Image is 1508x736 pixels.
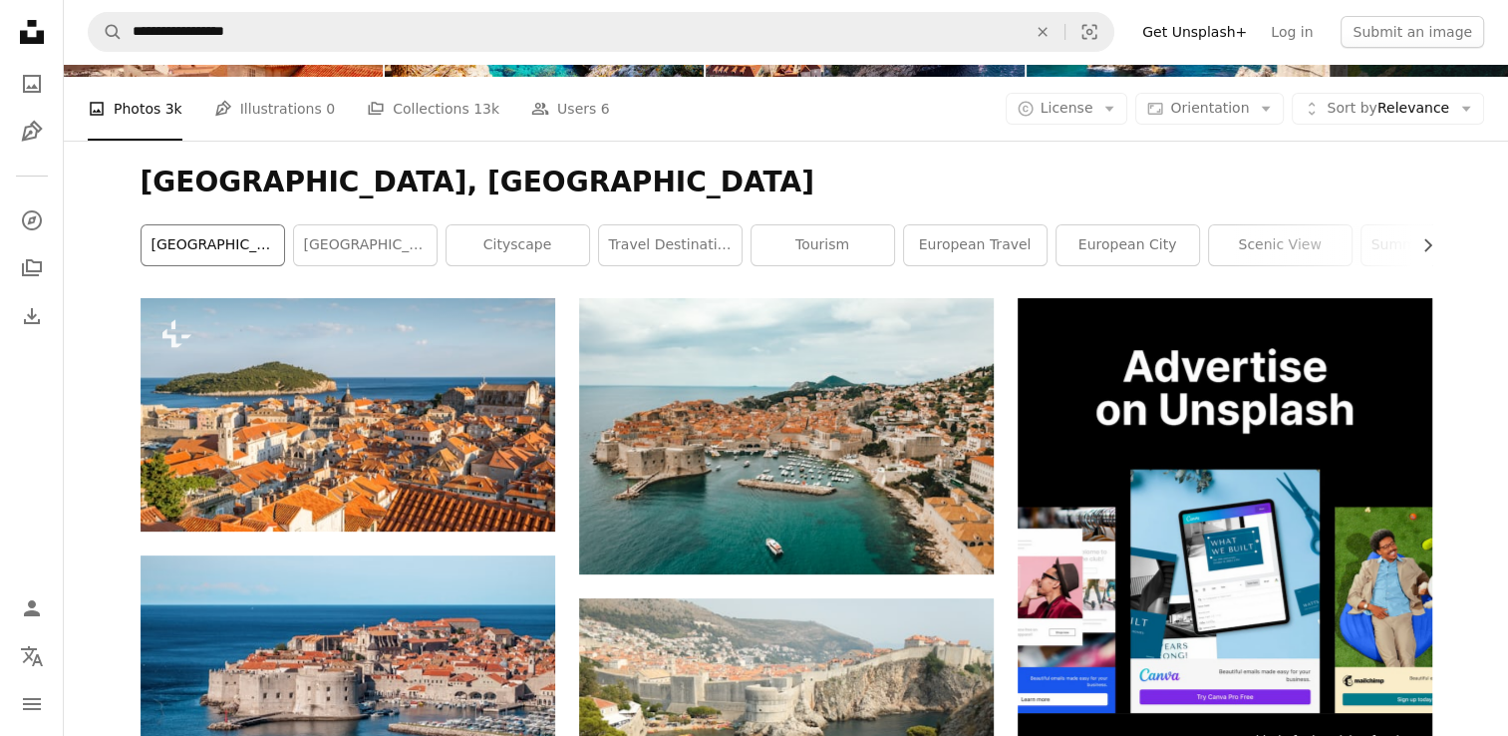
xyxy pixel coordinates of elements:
[88,12,1114,52] form: Find visuals sitewide
[1327,99,1449,119] span: Relevance
[12,296,52,336] a: Download History
[601,98,610,120] span: 6
[141,298,555,532] img: Panoramic view of Dubrovnik old town in Croatia - Prominent travel destination of Croatia. Dubrov...
[447,225,589,265] a: cityscape
[12,200,52,240] a: Explore
[367,77,499,141] a: Collections 13k
[473,98,499,120] span: 13k
[12,684,52,724] button: Menu
[12,12,52,56] a: Home — Unsplash
[1041,100,1093,116] span: License
[579,427,994,445] a: aerial view of buildings near ocean
[89,13,123,51] button: Search Unsplash
[1065,13,1113,51] button: Visual search
[12,588,52,628] a: Log in / Sign up
[1259,16,1325,48] a: Log in
[141,165,1432,200] h1: [GEOGRAPHIC_DATA], [GEOGRAPHIC_DATA]
[12,112,52,152] a: Illustrations
[1327,100,1376,116] span: Sort by
[1341,16,1484,48] button: Submit an image
[1130,16,1259,48] a: Get Unsplash+
[1018,298,1432,713] img: file-1635990755334-4bfd90f37242image
[1170,100,1249,116] span: Orientation
[1056,225,1199,265] a: european city
[12,636,52,676] button: Language
[599,225,742,265] a: travel destination
[142,225,284,265] a: [GEOGRAPHIC_DATA]
[1006,93,1128,125] button: License
[579,298,994,574] img: aerial view of buildings near ocean
[12,64,52,104] a: Photos
[141,663,555,681] a: white and red concrete houses beside sea
[1361,225,1504,265] a: summer vacation
[294,225,437,265] a: [GEOGRAPHIC_DATA]
[214,77,335,141] a: Illustrations 0
[326,98,335,120] span: 0
[1292,93,1484,125] button: Sort byRelevance
[531,77,610,141] a: Users 6
[1209,225,1352,265] a: scenic view
[904,225,1047,265] a: european travel
[141,406,555,424] a: Panoramic view of Dubrovnik old town in Croatia - Prominent travel destination of Croatia. Dubrov...
[752,225,894,265] a: tourism
[12,248,52,288] a: Collections
[1135,93,1284,125] button: Orientation
[1409,225,1432,265] button: scroll list to the right
[1021,13,1064,51] button: Clear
